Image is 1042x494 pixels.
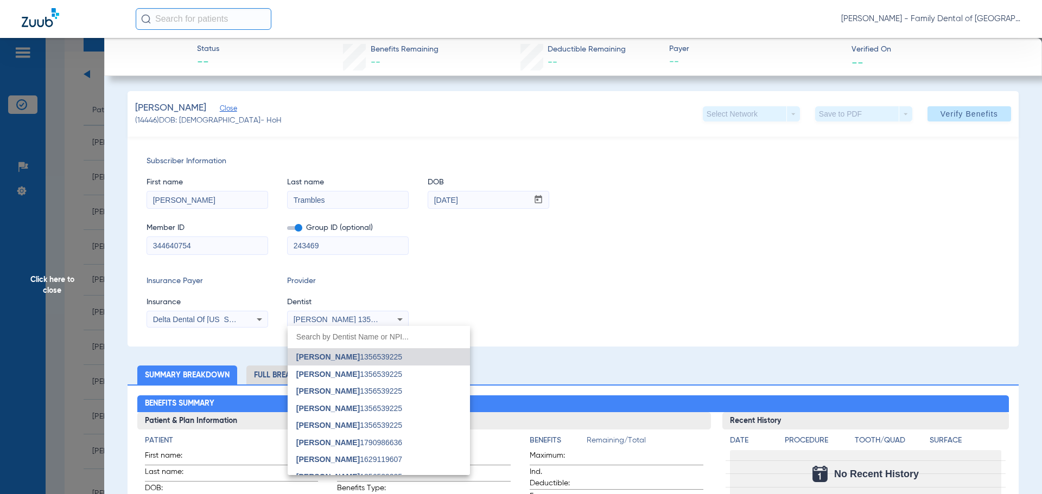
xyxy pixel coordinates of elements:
[296,421,402,429] span: 1356539225
[296,455,402,463] span: 1629119607
[288,326,470,348] input: dropdown search
[296,472,360,481] span: [PERSON_NAME]
[296,473,402,480] span: 1356539225
[296,404,360,413] span: [PERSON_NAME]
[296,352,360,361] span: [PERSON_NAME]
[296,353,402,361] span: 1356539225
[296,387,360,395] span: [PERSON_NAME]
[296,455,360,464] span: [PERSON_NAME]
[296,387,402,395] span: 1356539225
[296,370,360,378] span: [PERSON_NAME]
[296,421,360,429] span: [PERSON_NAME]
[296,405,402,412] span: 1356539225
[296,438,360,447] span: [PERSON_NAME]
[296,439,402,446] span: 1790986636
[296,370,402,378] span: 1356539225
